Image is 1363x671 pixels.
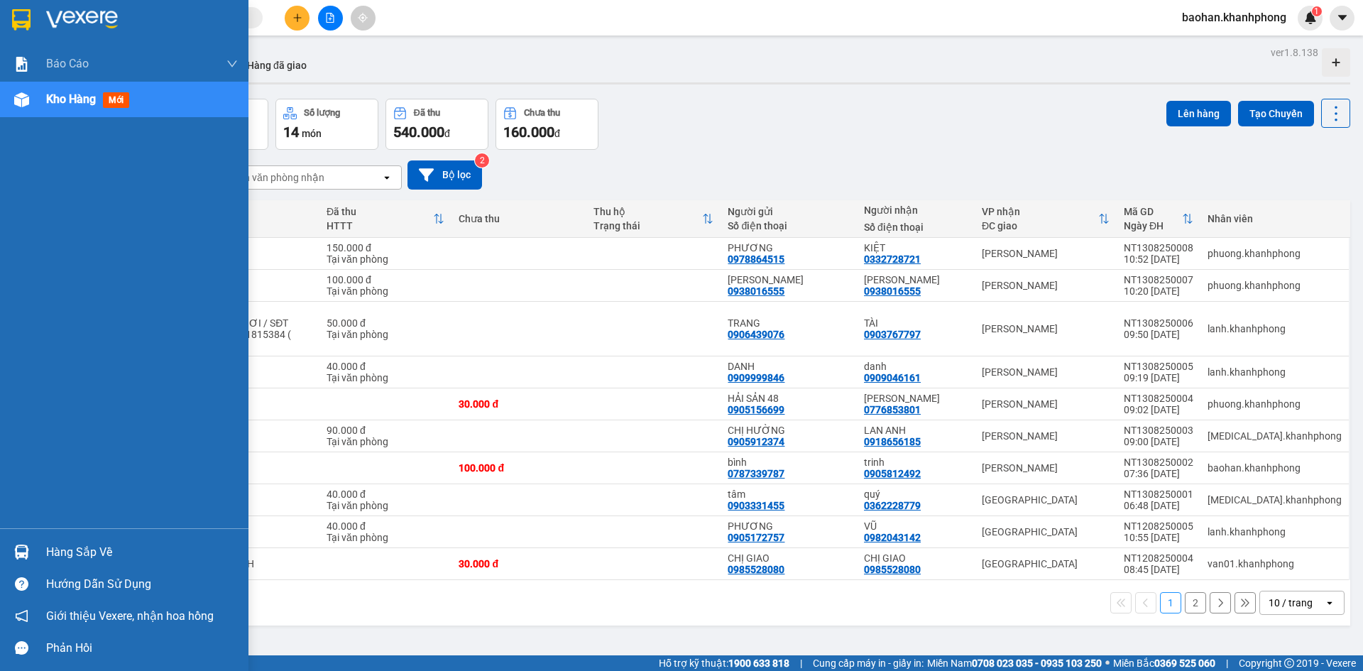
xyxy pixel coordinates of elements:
[864,274,968,285] div: NGỌC PHƯƠNG
[1124,564,1193,575] div: 08:45 [DATE]
[1124,274,1193,285] div: NT1308250007
[351,6,376,31] button: aim
[982,323,1110,334] div: [PERSON_NAME]
[196,306,312,317] div: 1 KIỆN
[14,92,29,107] img: warehouse-icon
[1124,520,1193,532] div: NT1208250005
[1124,425,1193,436] div: NT1308250003
[1238,101,1314,126] button: Tạo Chuyến
[226,58,238,70] span: down
[358,13,368,23] span: aim
[1113,655,1215,671] span: Miền Bắc
[327,520,445,532] div: 40.000 đ
[1124,220,1182,231] div: Ngày ĐH
[982,206,1098,217] div: VP nhận
[593,220,703,231] div: Trạng thái
[1124,317,1193,329] div: NT1308250006
[196,430,312,442] div: 1TX + 1TG
[982,280,1110,291] div: [PERSON_NAME]
[1124,457,1193,468] div: NT1308250002
[1117,200,1200,238] th: Toggle SortBy
[226,170,324,185] div: Chọn văn phòng nhận
[864,361,968,372] div: danh
[728,361,850,372] div: DANH
[1208,494,1342,506] div: tham.khanhphong
[593,206,703,217] div: Thu hộ
[864,564,921,575] div: 0985528080
[46,574,238,595] div: Hướng dẫn sử dụng
[524,108,560,118] div: Chưa thu
[1208,280,1342,291] div: phuong.khanhphong
[728,206,850,217] div: Người gửi
[46,55,89,72] span: Báo cáo
[14,545,29,560] img: warehouse-icon
[292,13,302,23] span: plus
[728,658,789,669] strong: 1900 633 818
[728,404,784,415] div: 0905156699
[15,577,28,591] span: question-circle
[1154,658,1215,669] strong: 0369 525 060
[459,213,579,224] div: Chưa thu
[864,436,921,447] div: 0918656185
[15,641,28,655] span: message
[1166,101,1231,126] button: Lên hàng
[236,48,318,82] button: Hàng đã giao
[864,425,968,436] div: LAN ANH
[1304,11,1317,24] img: icon-new-feature
[1336,11,1349,24] span: caret-down
[196,206,312,217] div: Tên món
[1171,9,1298,26] span: baohan.khanhphong
[302,128,322,139] span: món
[1105,660,1110,666] span: ⚪️
[864,204,968,216] div: Người nhận
[1324,597,1335,609] svg: open
[46,92,96,106] span: Kho hàng
[1208,248,1342,259] div: phuong.khanhphong
[327,425,445,436] div: 90.000 đ
[496,99,598,150] button: Chưa thu160.000đ
[327,317,445,329] div: 50.000 đ
[1124,489,1193,500] div: NT1308250001
[728,457,850,468] div: bình
[1124,361,1193,372] div: NT1308250005
[864,468,921,479] div: 0905812492
[982,430,1110,442] div: [PERSON_NAME]
[728,242,850,253] div: PHƯƠNG
[1208,366,1342,378] div: lanh.khanhphong
[982,398,1110,410] div: [PERSON_NAME]
[1208,558,1342,569] div: van01.khanhphong
[1124,500,1193,511] div: 06:48 [DATE]
[1314,6,1319,16] span: 1
[196,398,312,410] div: KIỆN
[319,200,452,238] th: Toggle SortBy
[327,500,445,511] div: Tại văn phòng
[982,220,1098,231] div: ĐC giao
[327,329,445,340] div: Tại văn phòng
[728,372,784,383] div: 0909999846
[728,329,784,340] div: 0906439076
[982,558,1110,569] div: [GEOGRAPHIC_DATA]
[475,153,489,168] sup: 2
[196,248,312,259] div: THÙNG
[586,200,721,238] th: Toggle SortBy
[1226,655,1228,671] span: |
[503,124,554,141] span: 160.000
[728,317,850,329] div: TRANG
[196,220,312,231] div: Ghi chú
[982,526,1110,538] div: [GEOGRAPHIC_DATA]
[1271,45,1318,60] div: ver 1.8.138
[728,285,784,297] div: 0938016555
[728,489,850,500] div: tâm
[1269,596,1313,610] div: 10 / trang
[800,655,802,671] span: |
[285,6,310,31] button: plus
[864,532,921,543] div: 0982043142
[728,468,784,479] div: 0787339787
[1124,532,1193,543] div: 10:55 [DATE]
[864,372,921,383] div: 0909046161
[325,13,335,23] span: file-add
[728,220,850,231] div: Số điện thoại
[327,242,445,253] div: 150.000 đ
[864,489,968,500] div: quý
[659,655,789,671] span: Hỗ trợ kỹ thuật:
